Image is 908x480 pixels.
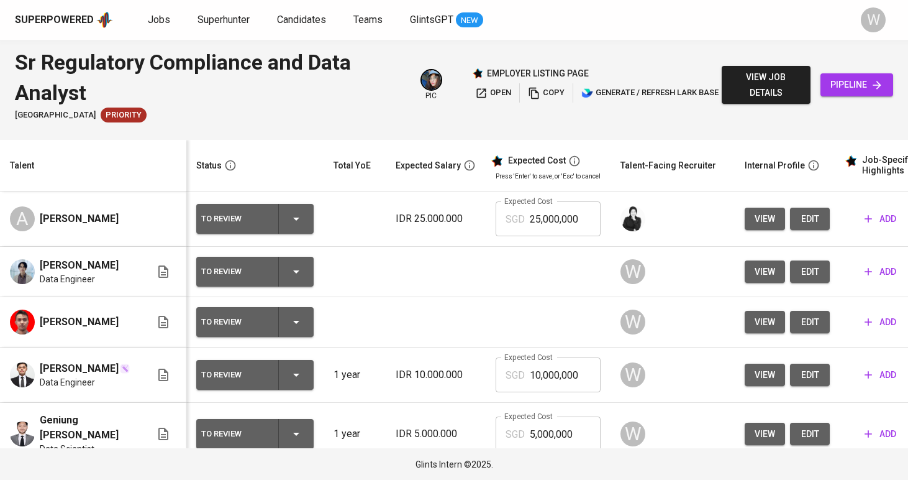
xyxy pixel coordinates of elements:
[865,367,896,383] span: add
[620,422,645,446] div: W
[277,12,329,28] a: Candidates
[396,158,461,173] div: Expected Salary
[334,427,376,441] p: 1 year
[148,12,173,28] a: Jobs
[196,307,314,337] button: To Review
[491,155,503,167] img: glints_star.svg
[745,261,785,284] button: view
[745,423,785,446] button: view
[722,66,810,104] button: view job details
[353,14,383,25] span: Teams
[865,315,896,330] span: add
[196,158,222,173] div: Status
[755,315,775,330] span: view
[334,158,371,173] div: Total YoE
[525,83,568,103] button: copy
[620,206,645,231] img: medwi@glints.com
[790,423,830,446] button: edit
[528,86,565,100] span: copy
[10,362,35,387] img: Ghulam Azka
[790,208,830,231] button: edit
[15,11,113,29] a: Superpoweredapp logo
[865,427,896,442] span: add
[396,211,476,226] p: IDR 25.000.000
[40,315,119,330] span: [PERSON_NAME]
[800,211,820,227] span: edit
[506,368,525,383] p: SGD
[745,364,785,387] button: view
[196,257,314,287] button: To Review
[820,73,893,96] a: pipeline
[201,314,268,330] div: To Review
[15,109,96,121] span: [GEOGRAPHIC_DATA]
[201,264,268,280] div: To Review
[396,367,476,382] p: IDR 10.000.000
[40,443,94,455] span: Data Scientist
[860,364,901,387] button: add
[40,361,119,376] span: [PERSON_NAME]
[40,413,136,443] span: Geniung [PERSON_NAME]
[496,172,601,181] p: Press 'Enter' to save, or 'Esc' to cancel
[148,14,170,25] span: Jobs
[620,158,716,173] div: Talent-Facing Recruiter
[755,427,775,442] span: view
[475,86,511,100] span: open
[40,211,119,226] span: [PERSON_NAME]
[755,264,775,280] span: view
[790,261,830,284] button: edit
[410,14,453,25] span: GlintsGPT
[745,208,785,231] button: view
[800,315,820,330] span: edit
[101,108,147,122] div: Client Priority, More Profiles Required
[10,422,35,446] img: Geniung Rizki Amartya
[506,212,525,227] p: SGD
[422,70,441,90] img: diazagista@glints.com
[40,376,95,389] span: Data Engineer
[472,68,483,79] img: Glints Star
[861,7,886,32] div: W
[732,70,801,100] span: view job details
[472,83,514,103] button: open
[508,155,566,167] div: Expected Cost
[800,367,820,383] span: edit
[581,86,719,100] span: generate / refresh lark base
[830,77,883,93] span: pipeline
[860,261,901,284] button: add
[845,155,857,167] img: glints_star.svg
[865,264,896,280] span: add
[487,67,589,80] p: employer listing page
[620,259,645,284] div: W
[860,208,901,231] button: add
[15,13,94,27] div: Superpowered
[120,364,130,374] img: magic_wand.svg
[101,109,147,121] span: Priority
[581,87,594,99] img: lark
[40,273,95,285] span: Data Engineer
[745,158,805,173] div: Internal Profile
[201,211,268,227] div: To Review
[790,364,830,387] button: edit
[196,204,314,234] button: To Review
[865,211,896,227] span: add
[197,14,250,25] span: Superhunter
[578,83,722,103] button: lark generate / refresh lark base
[96,11,113,29] img: app logo
[277,14,326,25] span: Candidates
[396,427,476,441] p: IDR 5.000.000
[860,311,901,334] button: add
[620,362,645,387] div: W
[790,311,830,334] a: edit
[334,367,376,382] p: 1 year
[755,367,775,383] span: view
[15,47,406,108] div: Sr Regulatory Compliance and Data Analyst
[196,419,314,449] button: To Review
[197,12,252,28] a: Superhunter
[353,12,385,28] a: Teams
[800,427,820,442] span: edit
[201,426,268,442] div: To Review
[196,360,314,390] button: To Review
